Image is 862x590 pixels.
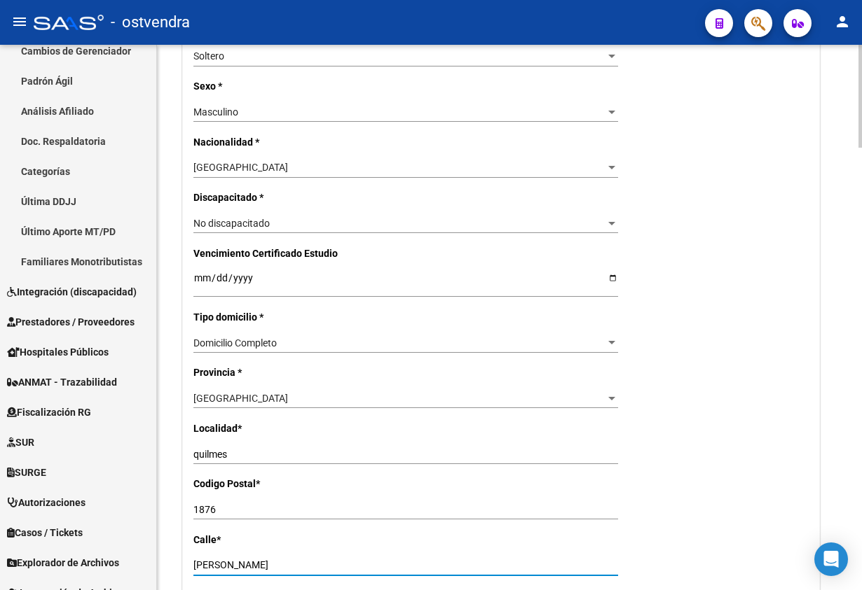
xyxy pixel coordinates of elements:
span: Prestadores / Proveedores [7,314,135,330]
p: Calle [193,532,378,547]
p: Discapacitado * [193,190,378,205]
span: Integración (discapacidad) [7,284,137,300]
div: Open Intercom Messenger [814,542,848,576]
span: Fiscalización RG [7,405,91,420]
mat-icon: person [834,13,851,30]
span: Domicilio Completo [193,337,277,349]
span: - ostvendra [111,7,190,38]
span: SURGE [7,465,46,480]
p: Tipo domicilio * [193,309,378,325]
span: [GEOGRAPHIC_DATA] [193,162,288,173]
span: Explorador de Archivos [7,555,119,570]
p: Vencimiento Certificado Estudio [193,246,378,261]
span: SUR [7,435,34,450]
span: [GEOGRAPHIC_DATA] [193,393,288,404]
span: ANMAT - Trazabilidad [7,374,117,390]
p: Codigo Postal [193,476,378,491]
p: Provincia * [193,365,378,380]
p: Nacionalidad * [193,134,378,150]
span: Autorizaciones [7,495,85,510]
p: Sexo * [193,78,378,94]
span: Masculino [193,106,238,118]
span: Soltero [193,50,224,62]
span: Casos / Tickets [7,525,83,540]
span: Hospitales Públicos [7,344,109,360]
mat-icon: menu [11,13,28,30]
span: No discapacitado [193,218,270,229]
p: Localidad [193,421,378,436]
